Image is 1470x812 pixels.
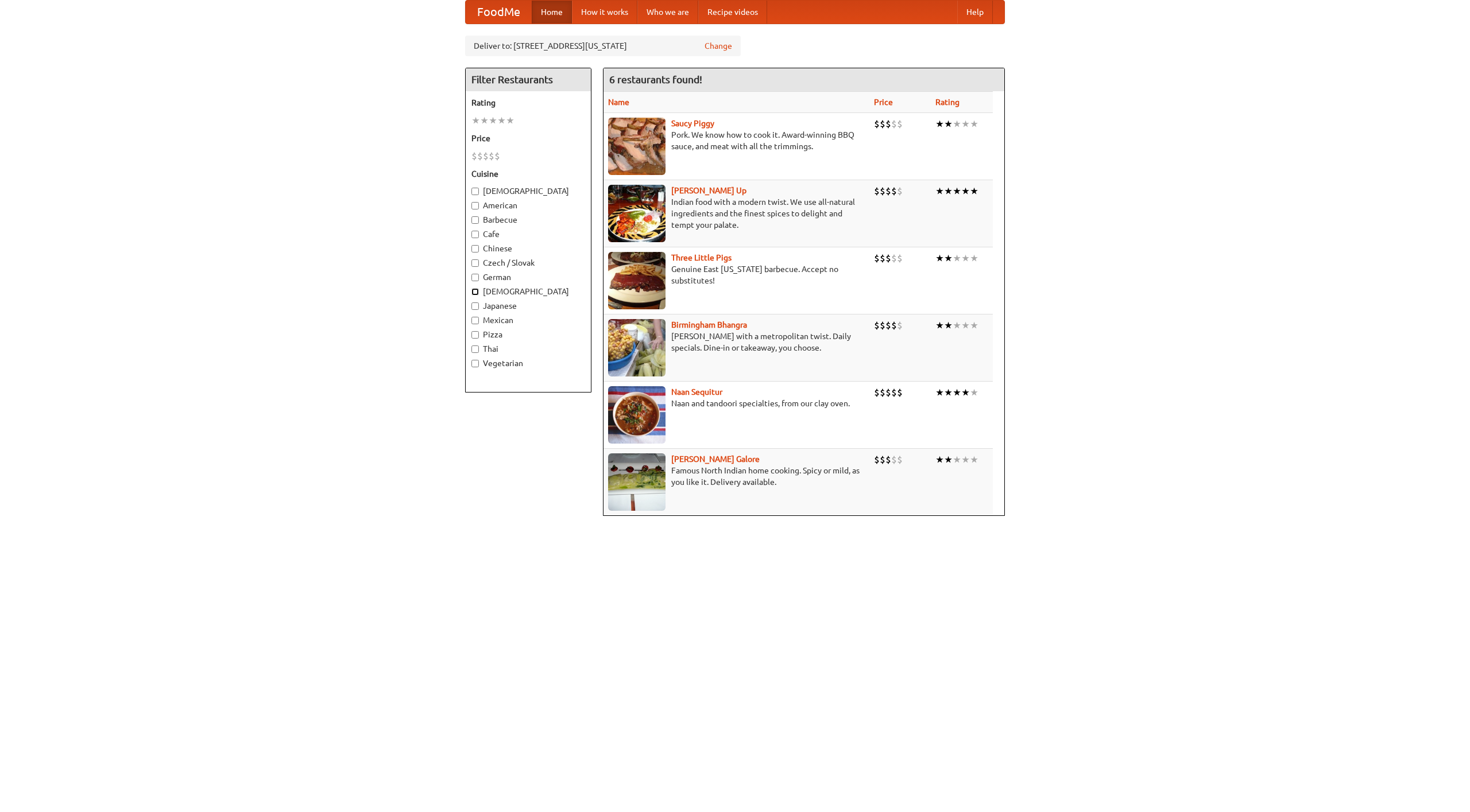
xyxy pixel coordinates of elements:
[608,98,629,107] a: Name
[608,263,865,286] p: Genuine East [US_STATE] barbecue. Accept no substitutes!
[935,386,944,399] li: ★
[471,245,479,252] input: Chinese
[608,398,865,409] p: Naan and tandoori specialties, from our clay oven.
[944,185,953,197] li: ★
[671,320,747,329] a: Birmingham Bhangra
[885,319,891,332] li: $
[953,185,961,197] li: ★
[609,74,702,85] ng-pluralize: 6 restaurants found!
[489,150,494,162] li: $
[471,243,585,254] label: Chinese
[471,288,479,296] input: [DEMOGRAPHIC_DATA]
[471,271,585,283] label: German
[880,319,885,332] li: $
[471,214,585,226] label: Barbecue
[608,118,666,175] img: saucy.jpg
[471,358,585,369] label: Vegetarian
[608,319,666,376] img: bhangra.jpg
[874,252,880,265] li: $
[608,465,865,488] p: Famous North Indian home cooking. Spicy or mild, as you like it. Delivery available.
[880,453,885,466] li: $
[970,185,978,197] li: ★
[471,345,479,353] input: Thai
[608,252,666,309] img: littlepigs.jpg
[961,386,970,399] li: ★
[874,453,880,466] li: $
[885,453,891,466] li: $
[471,114,480,127] li: ★
[637,1,698,24] a: Who we are
[880,185,885,197] li: $
[671,454,760,464] a: [PERSON_NAME] Galore
[891,319,897,332] li: $
[489,114,497,127] li: ★
[483,150,489,162] li: $
[891,386,897,399] li: $
[935,185,944,197] li: ★
[897,185,903,197] li: $
[608,129,865,152] p: Pork. We know how to cook it. Award-winning BBQ sauce, and meat with all the trimmings.
[671,186,746,195] a: [PERSON_NAME] Up
[671,253,732,262] a: Three Little Pigs
[874,118,880,130] li: $
[471,228,585,240] label: Cafe
[944,118,953,130] li: ★
[465,36,741,56] div: Deliver to: [STREET_ADDRESS][US_STATE]
[880,386,885,399] li: $
[891,453,897,466] li: $
[480,114,489,127] li: ★
[897,319,903,332] li: $
[698,1,767,24] a: Recipe videos
[471,216,479,224] input: Barbecue
[477,150,483,162] li: $
[471,329,585,340] label: Pizza
[880,118,885,130] li: $
[953,386,961,399] li: ★
[671,387,722,397] a: Naan Sequitur
[471,302,479,310] input: Japanese
[471,168,585,180] h5: Cuisine
[957,1,993,24] a: Help
[705,40,732,52] a: Change
[874,185,880,197] li: $
[608,196,865,231] p: Indian food with a modern twist. We use all-natural ingredients and the finest spices to delight ...
[935,319,944,332] li: ★
[471,97,585,108] h5: Rating
[608,331,865,353] p: [PERSON_NAME] with a metropolitan twist. Daily specials. Dine-in or takeaway, you choose.
[897,386,903,399] li: $
[961,118,970,130] li: ★
[608,453,666,511] img: currygalore.jpg
[944,386,953,399] li: ★
[891,252,897,265] li: $
[471,231,479,238] input: Cafe
[494,150,500,162] li: $
[891,118,897,130] li: $
[970,118,978,130] li: ★
[885,386,891,399] li: $
[891,185,897,197] li: $
[935,98,960,107] a: Rating
[970,453,978,466] li: ★
[944,252,953,265] li: ★
[897,252,903,265] li: $
[466,68,591,91] h4: Filter Restaurants
[506,114,514,127] li: ★
[953,118,961,130] li: ★
[608,185,666,242] img: curryup.jpg
[471,200,585,211] label: American
[961,252,970,265] li: ★
[471,317,479,324] input: Mexican
[897,118,903,130] li: $
[532,1,572,24] a: Home
[885,185,891,197] li: $
[874,386,880,399] li: $
[471,314,585,326] label: Mexican
[572,1,637,24] a: How it works
[885,252,891,265] li: $
[471,343,585,355] label: Thai
[671,119,714,128] a: Saucy Piggy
